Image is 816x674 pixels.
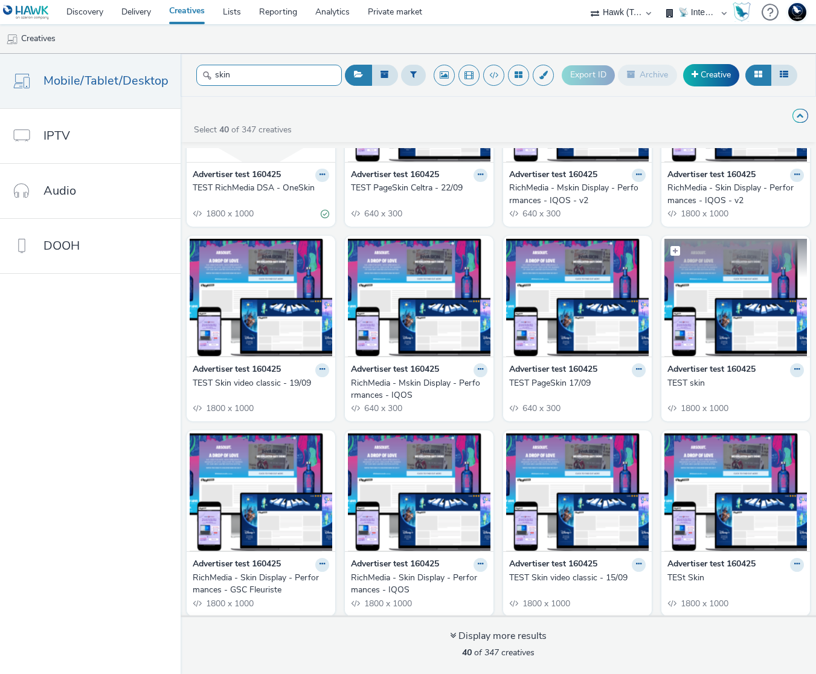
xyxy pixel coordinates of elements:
span: 1800 x 1000 [521,598,570,609]
img: RichMedia - Skin Display - Performances - GSC Fleuriste visual [190,433,332,551]
span: Audio [43,182,76,199]
span: 1800 x 1000 [205,598,254,609]
a: TESt Skin [667,572,804,584]
strong: Advertiser test 160425 [667,169,756,183]
a: TEST PageSkin Celtra - 22/09 [351,182,487,194]
button: Grid [745,65,771,85]
span: DOOH [43,237,80,254]
input: Search... [196,65,342,86]
strong: Advertiser test 160425 [667,558,756,572]
a: RichMedia - Skin Display - Performances - GSC Fleuriste [193,572,329,597]
strong: Advertiser test 160425 [351,558,439,572]
a: TEST PageSkin 17/09 [509,377,646,389]
div: RichMedia - Mskin Display - Performances - IQOS [351,377,483,402]
div: TEST PageSkin 17/09 [509,377,641,389]
div: RichMedia - Skin Display - Performances - IQOS - v2 [667,182,799,207]
span: of 347 creatives [462,647,535,658]
a: TEST Skin video classic - 19/09 [193,377,329,389]
div: Display more results [450,629,547,643]
strong: Advertiser test 160425 [509,558,597,572]
div: TEST PageSkin Celtra - 22/09 [351,182,483,194]
span: 640 x 300 [521,403,561,414]
span: 1800 x 1000 [679,208,728,219]
a: TEST skin [667,377,804,389]
div: TEST skin [667,377,799,389]
a: Creative [683,64,739,86]
strong: 40 [219,124,229,135]
strong: Advertiser test 160425 [193,558,281,572]
strong: Advertiser test 160425 [193,363,281,377]
button: Table [771,65,797,85]
a: Select of 347 creatives [193,124,297,135]
span: 1800 x 1000 [363,598,412,609]
button: Export ID [562,65,615,85]
img: RichMedia - Mskin Display - Performances - IQOS visual [348,239,490,357]
img: TEST Skin video classic - 15/09 visual [506,433,649,551]
img: TESt Skin visual [664,433,807,551]
span: 1800 x 1000 [205,403,254,414]
img: mobile [6,33,18,45]
a: Hawk Academy [733,2,756,22]
span: 640 x 300 [363,403,402,414]
strong: 40 [462,647,472,658]
strong: Advertiser test 160425 [193,169,281,183]
img: Support Hawk [788,3,806,21]
span: 1800 x 1000 [679,598,728,609]
img: TEST Skin video classic - 19/09 visual [190,239,332,357]
img: TEST skin visual [664,239,807,357]
span: 640 x 300 [521,208,561,219]
strong: Advertiser test 160425 [509,169,597,183]
span: 1800 x 1000 [679,403,728,414]
img: RichMedia - Skin Display - Performances - IQOS visual [348,433,490,551]
div: RichMedia - Skin Display - Performances - GSC Fleuriste [193,572,324,597]
div: TEST Skin video classic - 19/09 [193,377,324,389]
img: Hawk Academy [733,2,751,22]
img: undefined Logo [3,5,50,20]
strong: Advertiser test 160425 [351,363,439,377]
div: RichMedia - Mskin Display - Performances - IQOS - v2 [509,182,641,207]
button: Archive [618,65,677,85]
div: RichMedia - Skin Display - Performances - IQOS [351,572,483,597]
div: TESt Skin [667,572,799,584]
img: TEST PageSkin 17/09 visual [506,239,649,357]
a: RichMedia - Mskin Display - Performances - IQOS [351,377,487,402]
a: TEST RichMedia DSA - OneSkin [193,182,329,194]
span: Mobile/Tablet/Desktop [43,72,169,89]
a: RichMedia - Skin Display - Performances - IQOS [351,572,487,597]
span: IPTV [43,127,70,144]
strong: Advertiser test 160425 [509,363,597,377]
a: RichMedia - Mskin Display - Performances - IQOS - v2 [509,182,646,207]
a: TEST Skin video classic - 15/09 [509,572,646,584]
div: Valid [321,208,329,221]
a: RichMedia - Skin Display - Performances - IQOS - v2 [667,182,804,207]
span: 640 x 300 [363,208,402,219]
div: TEST Skin video classic - 15/09 [509,572,641,584]
strong: Advertiser test 160425 [667,363,756,377]
div: TEST RichMedia DSA - OneSkin [193,182,324,194]
strong: Advertiser test 160425 [351,169,439,183]
span: 1800 x 1000 [205,208,254,219]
